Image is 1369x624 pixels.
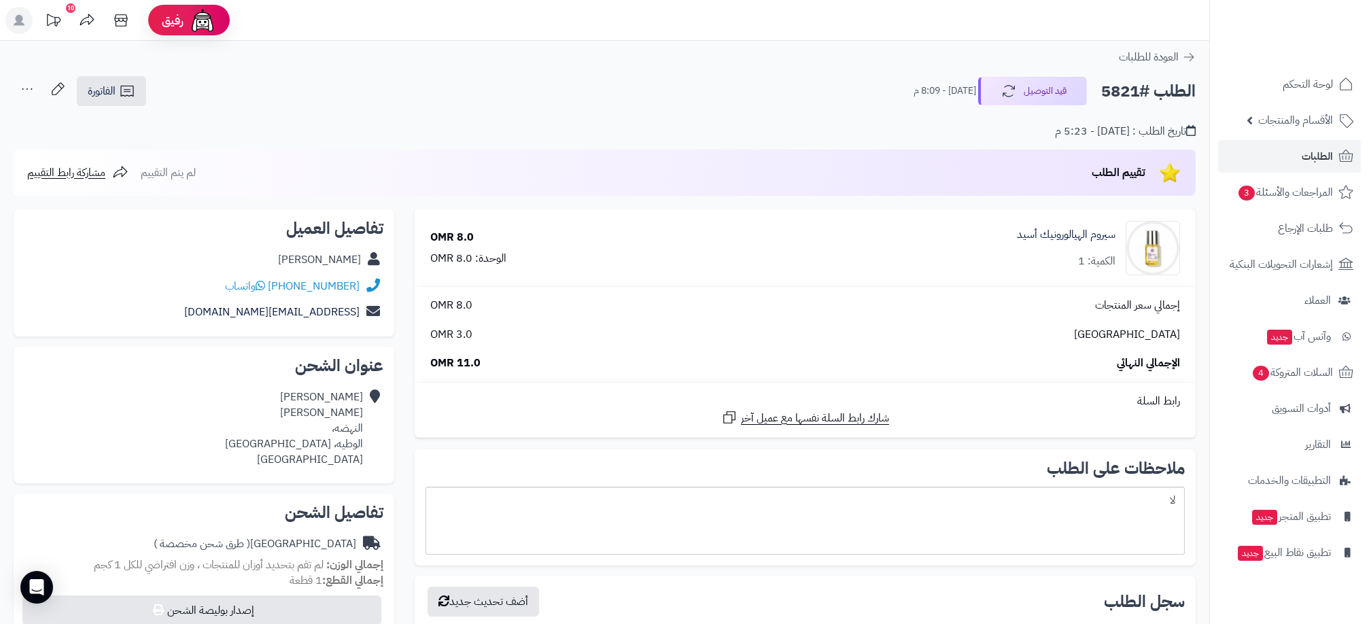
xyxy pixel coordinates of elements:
span: أدوات التسويق [1272,399,1331,418]
span: العملاء [1304,291,1331,310]
a: تطبيق المتجرجديد [1218,500,1361,533]
a: [EMAIL_ADDRESS][DOMAIN_NAME] [184,304,360,320]
span: إشعارات التحويلات البنكية [1230,255,1333,274]
a: الفاتورة [77,76,146,106]
span: لوحة التحكم [1283,75,1333,94]
div: الوحدة: 8.0 OMR [430,251,506,266]
span: لم تقم بتحديد أوزان للمنتجات ، وزن افتراضي للكل 1 كجم [94,557,324,573]
span: تطبيق المتجر [1251,507,1331,526]
span: المراجعات والأسئلة [1237,183,1333,202]
h2: الطلب #5821 [1101,77,1196,105]
h2: تفاصيل الشحن [24,504,383,521]
a: السلات المتروكة4 [1218,356,1361,389]
span: [GEOGRAPHIC_DATA] [1074,327,1180,343]
span: وآتس آب [1266,327,1331,346]
div: لا [426,487,1185,555]
strong: إجمالي الوزن: [326,557,383,573]
span: الأقسام والمنتجات [1258,111,1333,130]
span: 3 [1238,185,1255,201]
a: إشعارات التحويلات البنكية [1218,248,1361,281]
h2: تفاصيل العميل [24,220,383,237]
img: ai-face.png [189,7,216,34]
span: 4 [1252,365,1269,381]
small: 1 قطعة [290,572,383,589]
span: جديد [1252,510,1277,525]
h2: ملاحظات على الطلب [426,460,1185,476]
span: الطلبات [1302,147,1333,166]
a: المراجعات والأسئلة3 [1218,176,1361,209]
h3: سجل الطلب [1104,593,1185,610]
a: الطلبات [1218,140,1361,173]
span: شارك رابط السلة نفسها مع عميل آخر [741,411,889,426]
small: [DATE] - 8:09 م [914,84,976,98]
strong: إجمالي القطع: [322,572,383,589]
span: العودة للطلبات [1119,49,1179,65]
span: لم يتم التقييم [141,164,196,181]
div: 8.0 OMR [430,230,474,245]
span: طلبات الإرجاع [1278,219,1333,238]
div: Open Intercom Messenger [20,571,53,604]
div: [PERSON_NAME] [PERSON_NAME] النهضه، الوطيه، [GEOGRAPHIC_DATA] [GEOGRAPHIC_DATA] [225,389,363,467]
span: رفيق [162,12,184,29]
a: طلبات الإرجاع [1218,212,1361,245]
a: مشاركة رابط التقييم [27,164,128,181]
span: جديد [1238,546,1263,561]
a: تحديثات المنصة [36,7,70,37]
span: تقييم الطلب [1092,164,1145,181]
a: سيروم الهيالورونيك أسيد [1017,227,1115,243]
span: مشاركة رابط التقييم [27,164,105,181]
div: رابط السلة [420,394,1190,409]
span: التطبيقات والخدمات [1248,471,1331,490]
div: تاريخ الطلب : [DATE] - 5:23 م [1055,124,1196,139]
button: أضف تحديث جديد [428,587,539,617]
span: 8.0 OMR [430,298,472,313]
a: واتساب [225,278,265,294]
div: 10 [66,3,75,13]
a: التقارير [1218,428,1361,461]
button: قيد التوصيل [978,77,1087,105]
span: التقارير [1305,435,1331,454]
a: لوحة التحكم [1218,68,1361,101]
div: الكمية: 1 [1078,254,1115,269]
h2: عنوان الشحن [24,358,383,374]
a: تطبيق نقاط البيعجديد [1218,536,1361,569]
span: جديد [1267,330,1292,345]
a: [PHONE_NUMBER] [268,278,360,294]
a: شارك رابط السلة نفسها مع عميل آخر [721,409,889,426]
a: أدوات التسويق [1218,392,1361,425]
a: العودة للطلبات [1119,49,1196,65]
span: تطبيق نقاط البيع [1236,543,1331,562]
a: وآتس آبجديد [1218,320,1361,353]
span: 3.0 OMR [430,327,472,343]
div: [GEOGRAPHIC_DATA] [154,536,356,552]
span: إجمالي سعر المنتجات [1095,298,1180,313]
span: الإجمالي النهائي [1117,356,1180,371]
a: العملاء [1218,284,1361,317]
div: [PERSON_NAME] [278,252,361,268]
span: 11.0 OMR [430,356,481,371]
span: ( طرق شحن مخصصة ) [154,536,250,552]
img: 1739578643-cm516f0fm0mpe01kl9e8k1mvk_H_SEURM-09-90x90.jpg [1126,221,1179,275]
span: الفاتورة [88,83,116,99]
a: التطبيقات والخدمات [1218,464,1361,497]
img: logo-2.png [1277,27,1356,55]
span: السلات المتروكة [1251,363,1333,382]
